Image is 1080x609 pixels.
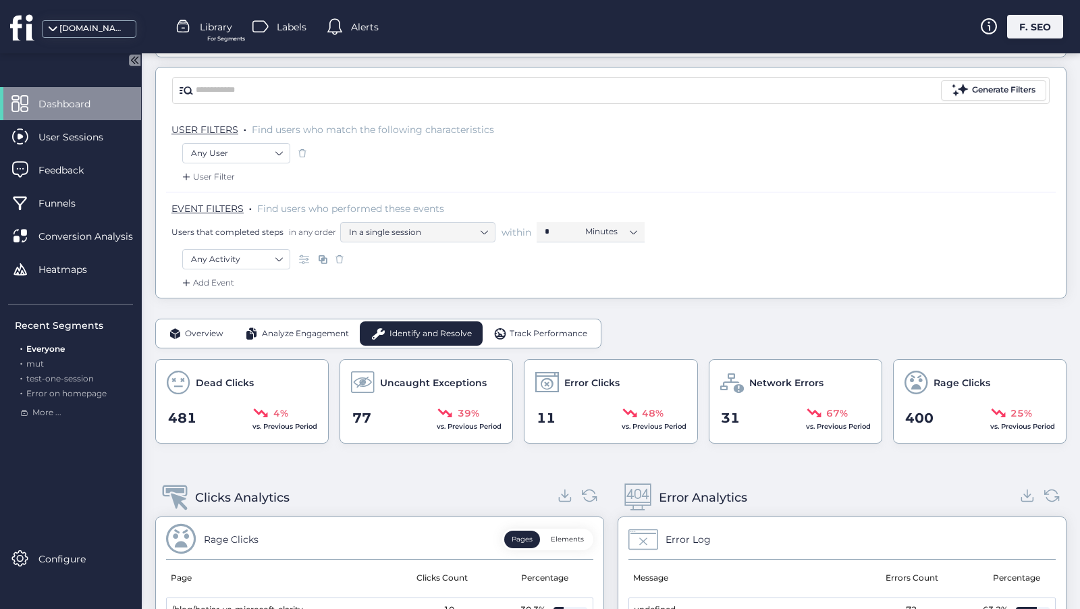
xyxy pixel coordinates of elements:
[564,375,620,390] span: Error Clicks
[26,359,44,369] span: mut
[972,84,1035,97] div: Generate Filters
[26,373,94,383] span: test-one-session
[437,422,502,431] span: vs. Previous Period
[981,560,1056,598] mat-header-cell: Percentage
[32,406,61,419] span: More ...
[249,200,252,213] span: .
[352,408,371,429] span: 77
[180,276,234,290] div: Add Event
[59,22,127,35] div: [DOMAIN_NAME]
[20,386,22,398] span: .
[941,80,1046,101] button: Generate Filters
[510,560,584,598] mat-header-cell: Percentage
[1007,15,1063,38] div: F. SEO
[166,560,375,598] mat-header-cell: Page
[934,375,990,390] span: Rage Clicks
[252,422,317,431] span: vs. Previous Period
[15,318,133,333] div: Recent Segments
[806,422,871,431] span: vs. Previous Period
[20,371,22,383] span: .
[721,408,740,429] span: 31
[504,531,540,548] button: Pages
[171,124,238,136] span: USER FILTERS
[273,406,288,421] span: 4%
[458,406,479,421] span: 39%
[204,532,259,547] div: Rage Clicks
[349,222,487,242] nz-select-item: In a single session
[196,375,254,390] span: Dead Clicks
[195,488,290,507] div: Clicks Analytics
[622,422,686,431] span: vs. Previous Period
[20,356,22,369] span: .
[380,375,487,390] span: Uncaught Exceptions
[510,327,587,340] span: Track Performance
[191,143,281,163] nz-select-item: Any User
[826,406,848,421] span: 67%
[749,375,823,390] span: Network Errors
[185,327,223,340] span: Overview
[38,196,96,211] span: Funnels
[1010,406,1032,421] span: 25%
[628,560,842,598] mat-header-cell: Message
[585,221,637,242] nz-select-item: Minutes
[200,20,232,34] span: Library
[842,560,982,598] mat-header-cell: Errors Count
[20,341,22,354] span: .
[244,121,246,134] span: .
[252,124,494,136] span: Find users who match the following characteristics
[26,344,65,354] span: Everyone
[905,408,934,429] span: 400
[659,488,747,507] div: Error Analytics
[642,406,664,421] span: 48%
[171,203,244,215] span: EVENT FILTERS
[537,408,556,429] span: 11
[257,203,444,215] span: Find users who performed these events
[277,20,306,34] span: Labels
[990,422,1055,431] span: vs. Previous Period
[168,408,196,429] span: 481
[38,130,124,144] span: User Sessions
[543,531,591,548] button: Elements
[38,163,104,178] span: Feedback
[389,327,472,340] span: Identify and Resolve
[191,249,281,269] nz-select-item: Any Activity
[375,560,510,598] mat-header-cell: Clicks Count
[351,20,379,34] span: Alerts
[171,226,283,238] span: Users that completed steps
[38,552,106,566] span: Configure
[262,327,349,340] span: Analyze Engagement
[286,226,336,238] span: in any order
[207,34,245,43] span: For Segments
[180,170,235,184] div: User Filter
[38,229,153,244] span: Conversion Analysis
[38,262,107,277] span: Heatmaps
[26,388,107,398] span: Error on homepage
[666,532,711,547] div: Error Log
[38,97,111,111] span: Dashboard
[502,226,531,239] span: within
